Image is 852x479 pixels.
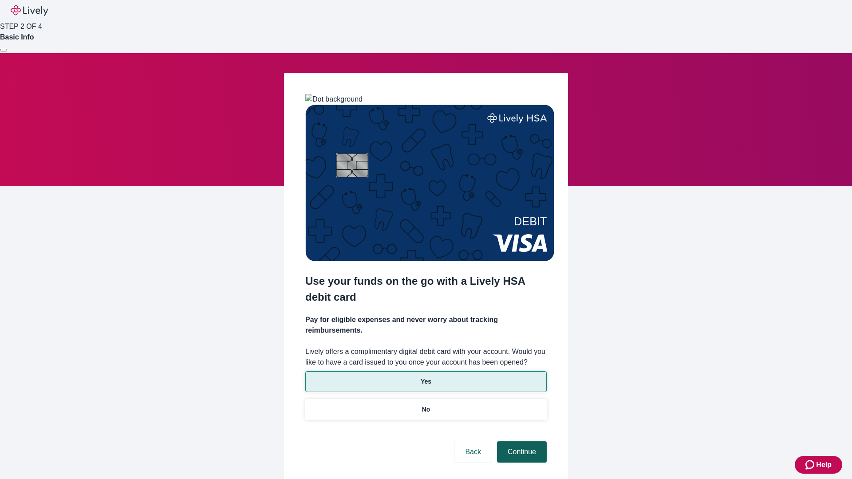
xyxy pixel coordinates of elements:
[305,314,547,336] h4: Pay for eligible expenses and never worry about tracking reimbursements.
[305,105,554,261] img: Debit card
[11,5,48,16] img: Lively
[454,441,492,463] button: Back
[305,399,547,420] button: No
[422,405,430,414] p: No
[805,459,816,470] svg: Zendesk support icon
[305,273,547,305] h2: Use your funds on the go with a Lively HSA debit card
[816,459,832,470] span: Help
[305,371,547,392] button: Yes
[497,441,547,463] button: Continue
[421,377,431,386] p: Yes
[795,456,842,474] button: Zendesk support iconHelp
[305,346,547,368] label: Lively offers a complimentary digital debit card with your account. Would you like to have a card...
[305,94,363,105] img: Dot background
